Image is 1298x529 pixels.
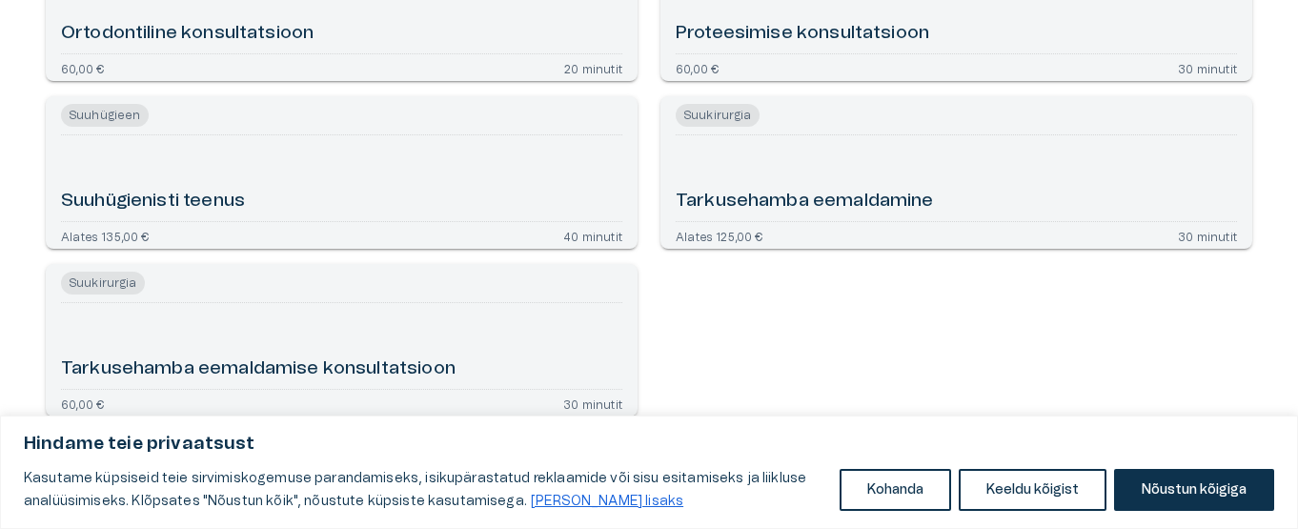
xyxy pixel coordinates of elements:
[61,104,149,127] span: Suuhügieen
[61,62,104,73] p: 60,00 €
[24,433,1274,456] p: Hindame teie privaatsust
[840,469,951,511] button: Kohanda
[97,15,126,31] span: Help
[1114,469,1274,511] button: Nõustun kõigiga
[61,230,150,241] p: Alates 135,00 €
[61,272,145,295] span: Suukirurgia
[563,230,622,241] p: 40 minutit
[46,96,638,249] a: Navigate to Suuhügienisti teenus
[959,469,1106,511] button: Keeldu kõigist
[563,397,622,409] p: 30 minutit
[676,104,760,127] span: Suukirurgia
[46,264,638,417] a: Navigate to Tarkusehamba eemaldamise konsultatsioon
[61,189,245,214] h6: Suuhügienisti teenus
[61,356,456,382] h6: Tarkusehamba eemaldamise konsultatsioon
[676,230,763,241] p: Alates 125,00 €
[676,189,934,214] h6: Tarkusehamba eemaldamine
[61,397,104,409] p: 60,00 €
[676,62,719,73] p: 60,00 €
[530,494,684,509] a: Loe lisaks
[1178,230,1237,241] p: 30 minutit
[676,21,929,47] h6: Proteesimise konsultatsioon
[61,21,314,47] h6: Ortodontiline konsultatsioon
[1178,62,1237,73] p: 30 minutit
[564,62,622,73] p: 20 minutit
[660,96,1252,249] a: Navigate to Tarkusehamba eemaldamine
[24,467,825,513] p: Kasutame küpsiseid teie sirvimiskogemuse parandamiseks, isikupärastatud reklaamide või sisu esita...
